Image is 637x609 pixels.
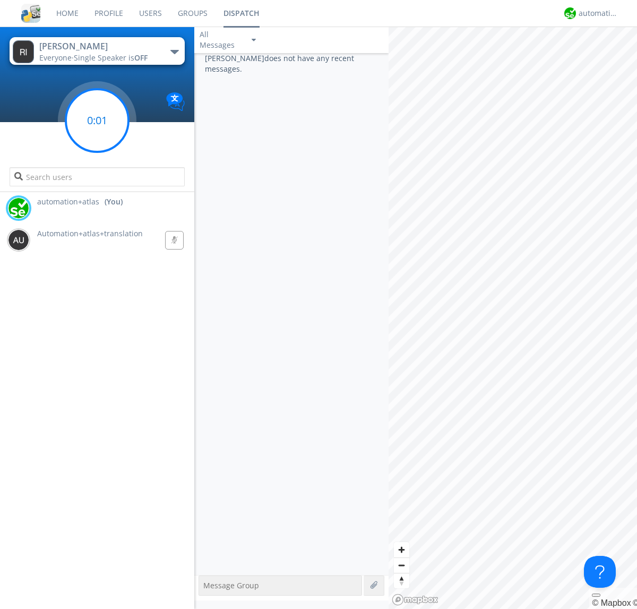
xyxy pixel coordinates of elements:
[13,40,34,63] img: 373638.png
[392,594,438,606] a: Mapbox logo
[194,53,389,575] div: [PERSON_NAME] does not have any recent messages.
[592,598,631,607] a: Mapbox
[579,8,618,19] div: automation+atlas
[592,594,600,597] button: Toggle attribution
[74,53,148,63] span: Single Speaker is
[166,92,185,111] img: Translation enabled
[10,37,184,65] button: [PERSON_NAME]Everyone·Single Speaker isOFF
[39,40,159,53] div: [PERSON_NAME]
[394,573,409,588] button: Reset bearing to north
[37,196,99,207] span: automation+atlas
[584,556,616,588] iframe: Toggle Customer Support
[105,196,123,207] div: (You)
[564,7,576,19] img: d2d01cd9b4174d08988066c6d424eccd
[252,39,256,41] img: caret-down-sm.svg
[394,558,409,573] span: Zoom out
[200,29,242,50] div: All Messages
[134,53,148,63] span: OFF
[8,198,29,219] img: d2d01cd9b4174d08988066c6d424eccd
[39,53,159,63] div: Everyone ·
[10,167,184,186] input: Search users
[394,557,409,573] button: Zoom out
[21,4,40,23] img: cddb5a64eb264b2086981ab96f4c1ba7
[37,228,143,238] span: Automation+atlas+translation
[394,542,409,557] button: Zoom in
[8,229,29,251] img: 373638.png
